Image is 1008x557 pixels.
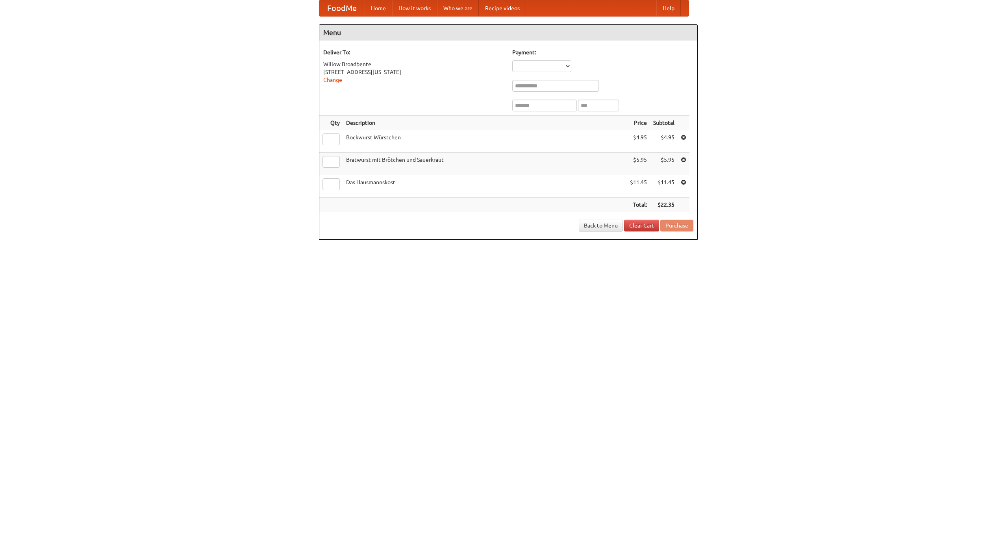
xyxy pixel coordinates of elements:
[650,198,678,212] th: $22.35
[343,116,627,130] th: Description
[627,130,650,153] td: $4.95
[579,220,623,231] a: Back to Menu
[650,116,678,130] th: Subtotal
[660,220,693,231] button: Purchase
[627,153,650,175] td: $5.95
[365,0,392,16] a: Home
[479,0,526,16] a: Recipe videos
[323,77,342,83] a: Change
[650,153,678,175] td: $5.95
[624,220,659,231] a: Clear Cart
[343,153,627,175] td: Bratwurst mit Brötchen und Sauerkraut
[392,0,437,16] a: How it works
[627,175,650,198] td: $11.45
[319,116,343,130] th: Qty
[323,60,504,68] div: Willow Broadbente
[650,130,678,153] td: $4.95
[627,198,650,212] th: Total:
[323,68,504,76] div: [STREET_ADDRESS][US_STATE]
[323,48,504,56] h5: Deliver To:
[343,130,627,153] td: Bockwurst Würstchen
[319,25,697,41] h4: Menu
[656,0,681,16] a: Help
[319,0,365,16] a: FoodMe
[437,0,479,16] a: Who we are
[650,175,678,198] td: $11.45
[512,48,693,56] h5: Payment:
[627,116,650,130] th: Price
[343,175,627,198] td: Das Hausmannskost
